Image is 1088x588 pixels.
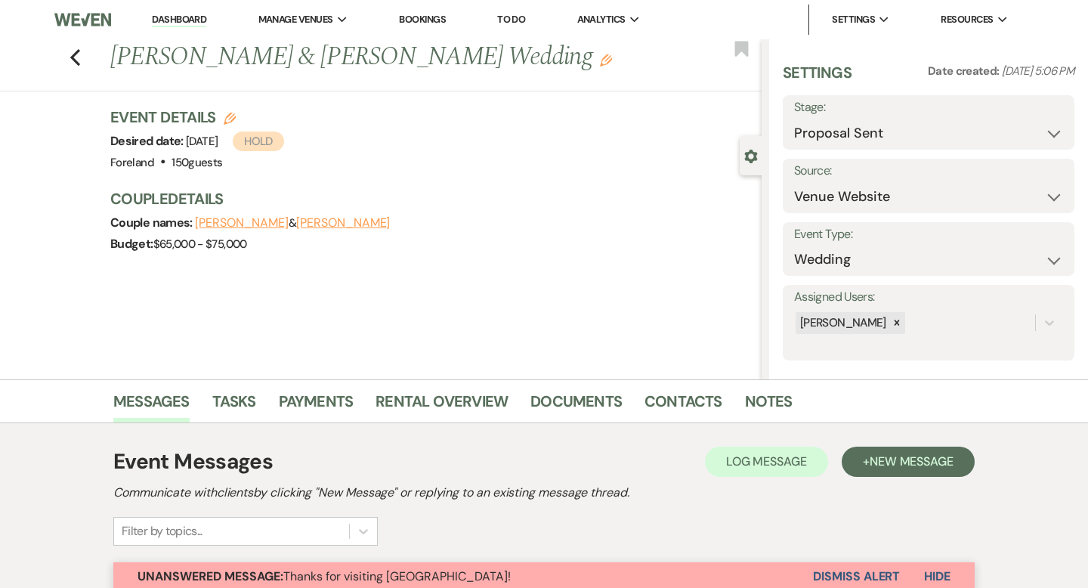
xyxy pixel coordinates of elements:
[1002,63,1074,79] span: [DATE] 5:06 PM
[110,39,626,76] h1: [PERSON_NAME] & [PERSON_NAME] Wedding
[172,155,222,170] span: 150 guests
[870,453,954,469] span: New Message
[794,160,1063,182] label: Source:
[212,389,256,422] a: Tasks
[195,215,390,231] span: &
[110,236,153,252] span: Budget:
[924,568,950,584] span: Hide
[530,389,622,422] a: Documents
[726,453,807,469] span: Log Message
[376,389,508,422] a: Rental Overview
[745,389,793,422] a: Notes
[54,4,111,36] img: Weven Logo
[186,134,284,149] span: [DATE]
[113,484,975,502] h2: Communicate with clients by clicking "New Message" or replying to an existing message thread.
[644,389,722,422] a: Contacts
[152,13,206,27] a: Dashboard
[110,215,195,231] span: Couple names:
[497,13,525,26] a: To Do
[113,389,190,422] a: Messages
[110,107,284,128] h3: Event Details
[832,12,875,27] span: Settings
[794,286,1063,308] label: Assigned Users:
[258,12,333,27] span: Manage Venues
[794,97,1063,119] label: Stage:
[296,217,390,229] button: [PERSON_NAME]
[113,446,273,478] h1: Event Messages
[153,237,247,252] span: $65,000 - $75,000
[600,53,612,67] button: Edit
[794,224,1063,246] label: Event Type:
[279,389,354,422] a: Payments
[577,12,626,27] span: Analytics
[842,447,975,477] button: +New Message
[705,447,828,477] button: Log Message
[399,13,446,26] a: Bookings
[744,148,758,162] button: Close lead details
[941,12,993,27] span: Resources
[195,217,289,229] button: [PERSON_NAME]
[796,312,889,334] div: [PERSON_NAME]
[138,568,511,584] span: Thanks for visiting [GEOGRAPHIC_DATA]!
[110,188,746,209] h3: Couple Details
[138,568,283,584] strong: Unanswered Message:
[122,522,202,540] div: Filter by topics...
[110,133,186,149] span: Desired date:
[783,62,852,95] h3: Settings
[233,132,283,151] span: Hold
[928,63,1002,79] span: Date created:
[110,155,154,170] span: Foreland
